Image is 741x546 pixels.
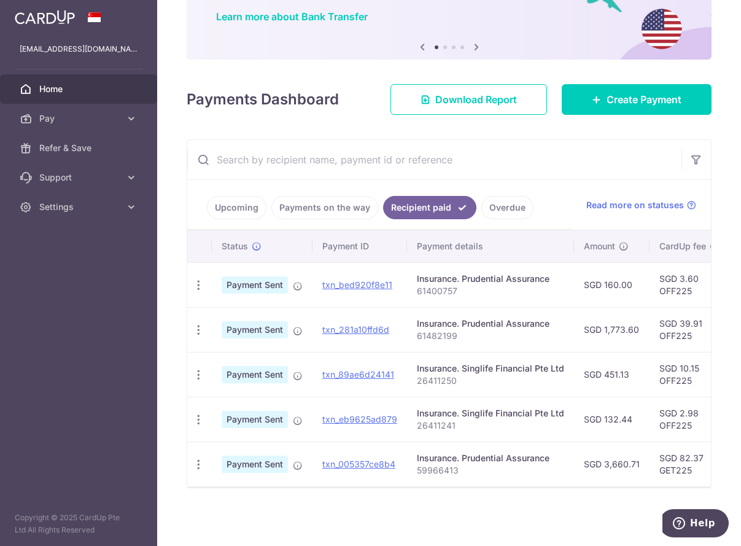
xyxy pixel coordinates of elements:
span: Download Report [435,92,517,107]
span: Home [39,83,120,95]
th: Payment ID [312,230,407,262]
iframe: Opens a widget where you can find more information [662,509,729,540]
a: txn_005357ce8b4 [322,459,395,469]
a: txn_bed920f8e11 [322,279,392,290]
div: Insurance. Singlife Financial Pte Ltd [417,362,564,375]
h4: Payments Dashboard [187,88,339,111]
td: SGD 1,773.60 [574,307,650,352]
input: Search by recipient name, payment id or reference [187,140,681,179]
p: 61482199 [417,330,564,342]
p: 26411250 [417,375,564,387]
p: 59966413 [417,464,564,477]
a: Recipient paid [383,196,476,219]
td: SGD 39.91 OFF225 [650,307,729,352]
a: txn_281a10ffd6d [322,324,389,335]
td: SGD 160.00 [574,262,650,307]
a: Upcoming [207,196,266,219]
span: Settings [39,201,120,213]
span: Payment Sent [222,276,288,294]
div: Insurance. Prudential Assurance [417,452,564,464]
a: txn_89ae6d24141 [322,369,394,380]
span: Payment Sent [222,321,288,338]
td: SGD 132.44 [574,397,650,442]
span: Payment Sent [222,366,288,383]
td: SGD 10.15 OFF225 [650,352,729,397]
span: Pay [39,112,120,125]
span: CardUp fee [659,240,706,252]
a: Create Payment [562,84,712,115]
span: Refer & Save [39,142,120,154]
a: Download Report [390,84,547,115]
div: Insurance. Prudential Assurance [417,318,564,330]
span: Amount [584,240,615,252]
td: SGD 82.37 GET225 [650,442,729,486]
a: Learn more about Bank Transfer [216,10,368,23]
th: Payment details [407,230,574,262]
p: 61400757 [417,285,564,297]
td: SGD 3.60 OFF225 [650,262,729,307]
span: Read more on statuses [586,199,684,211]
p: [EMAIL_ADDRESS][DOMAIN_NAME] [20,43,138,55]
div: Insurance. Prudential Assurance [417,273,564,285]
p: 26411241 [417,419,564,432]
span: Support [39,171,120,184]
a: Payments on the way [271,196,378,219]
td: SGD 3,660.71 [574,442,650,486]
span: Payment Sent [222,411,288,428]
span: Payment Sent [222,456,288,473]
span: Status [222,240,248,252]
a: Read more on statuses [586,199,696,211]
span: Create Payment [607,92,681,107]
a: Overdue [481,196,533,219]
a: txn_eb9625ad879 [322,414,397,424]
div: Insurance. Singlife Financial Pte Ltd [417,407,564,419]
td: SGD 2.98 OFF225 [650,397,729,442]
img: CardUp [15,10,75,25]
td: SGD 451.13 [574,352,650,397]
